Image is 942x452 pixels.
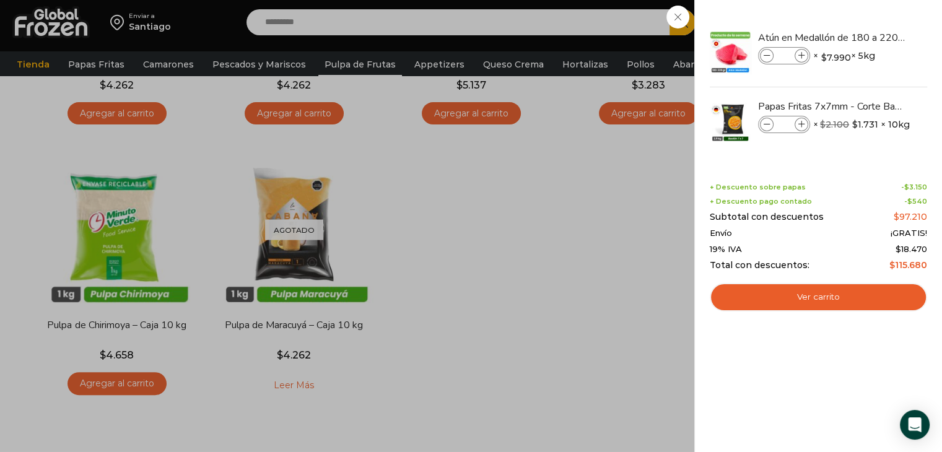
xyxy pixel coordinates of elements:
bdi: 3.150 [904,183,927,191]
bdi: 540 [907,197,927,206]
span: Total con descuentos: [710,260,809,271]
span: 18.470 [896,244,927,254]
span: + Descuento sobre papas [710,183,806,191]
a: Ver carrito [710,283,927,311]
span: $ [904,183,909,191]
div: Open Intercom Messenger [900,410,930,440]
a: Atún en Medallón de 180 a 220 g- Caja 5 kg [758,31,905,45]
span: Envío [710,228,732,238]
span: $ [820,119,826,130]
span: × × 5kg [813,47,875,64]
span: $ [907,197,912,206]
span: - [901,183,927,191]
bdi: 115.680 [889,259,927,271]
a: Papas Fritas 7x7mm - Corte Bastón - Caja 10 kg [758,100,905,113]
bdi: 97.210 [894,211,927,222]
input: Product quantity [775,49,793,63]
span: $ [894,211,899,222]
span: $ [852,118,858,131]
span: ¡GRATIS! [891,228,927,238]
span: 19% IVA [710,245,742,254]
input: Product quantity [775,118,793,131]
bdi: 7.990 [821,51,851,64]
span: $ [889,259,895,271]
span: $ [821,51,827,64]
bdi: 1.731 [852,118,878,131]
span: + Descuento pago contado [710,198,812,206]
span: $ [896,244,901,254]
bdi: 2.100 [820,119,849,130]
span: - [904,198,927,206]
span: Subtotal con descuentos [710,212,824,222]
span: × × 10kg [813,116,910,133]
